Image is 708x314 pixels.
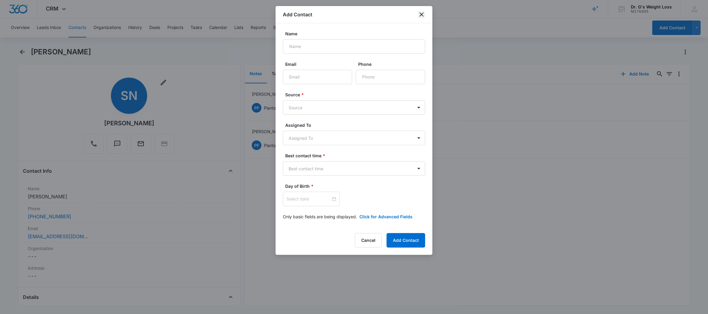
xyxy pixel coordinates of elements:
input: Phone [356,70,425,84]
button: Add Contact [387,233,425,248]
input: Name [283,39,425,54]
h1: Add Contact [283,11,312,18]
label: Day of Birth [285,183,428,189]
input: Email [283,70,352,84]
button: Click for Advanced Fields [359,213,412,220]
label: Phone [358,61,428,67]
label: Source [285,91,428,98]
label: Email [285,61,355,67]
label: Name [285,30,428,37]
button: Cancel [355,233,382,248]
input: Select date [286,196,331,202]
button: close [418,11,425,18]
p: Only basic fields are being displayed. [283,213,357,220]
label: Best contact time [285,152,428,159]
label: Assigned To [285,122,428,128]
